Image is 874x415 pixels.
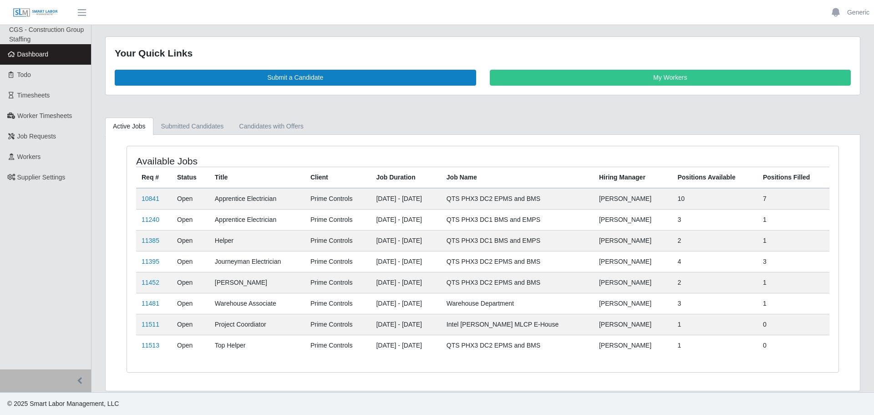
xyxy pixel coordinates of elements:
td: Open [172,230,209,251]
td: [DATE] - [DATE] [371,335,441,356]
td: QTS PHX3 DC2 EPMS and BMS [441,188,594,210]
th: Req # [136,167,172,188]
a: 11395 [142,258,159,265]
td: [DATE] - [DATE] [371,230,441,251]
td: 2 [672,230,757,251]
td: [PERSON_NAME] [594,230,672,251]
td: QTS PHX3 DC1 BMS and EMPS [441,230,594,251]
span: Workers [17,153,41,160]
td: 1 [757,293,829,314]
td: 7 [757,188,829,210]
a: Submitted Candidates [153,118,232,135]
h4: Available Jobs [136,155,417,167]
td: 10 [672,188,757,210]
td: Prime Controls [305,230,371,251]
td: [PERSON_NAME] [594,188,672,210]
a: 10841 [142,195,159,202]
td: [PERSON_NAME] [594,293,672,314]
a: 11513 [142,342,159,349]
span: Supplier Settings [17,174,66,181]
a: 11481 [142,300,159,307]
td: Prime Controls [305,293,371,314]
td: [DATE] - [DATE] [371,188,441,210]
td: Prime Controls [305,272,371,293]
td: [PERSON_NAME] [594,209,672,230]
td: Prime Controls [305,209,371,230]
span: CGS - Construction Group Staffing [9,26,84,43]
td: Open [172,251,209,272]
th: Status [172,167,209,188]
td: QTS PHX3 DC1 BMS and EMPS [441,209,594,230]
span: Todo [17,71,31,78]
td: 3 [672,209,757,230]
td: Top Helper [209,335,305,356]
td: Open [172,293,209,314]
td: [PERSON_NAME] [594,335,672,356]
td: [DATE] - [DATE] [371,251,441,272]
span: Timesheets [17,92,50,99]
td: [DATE] - [DATE] [371,314,441,335]
th: Title [209,167,305,188]
td: Open [172,188,209,210]
a: My Workers [490,70,851,86]
a: 11511 [142,321,159,328]
td: [PERSON_NAME] [594,314,672,335]
a: 11385 [142,237,159,244]
span: Dashboard [17,51,49,58]
td: 3 [757,251,829,272]
td: Prime Controls [305,251,371,272]
td: 4 [672,251,757,272]
td: Intel [PERSON_NAME] MLCP E-House [441,314,594,335]
td: 1 [672,314,757,335]
td: 3 [672,293,757,314]
th: Positions Available [672,167,757,188]
td: [PERSON_NAME] [594,272,672,293]
td: Apprentice Electrician [209,188,305,210]
a: Candidates with Offers [231,118,311,135]
img: SLM Logo [13,8,58,18]
th: Job Name [441,167,594,188]
a: Active Jobs [105,118,153,135]
td: Open [172,272,209,293]
a: 11452 [142,279,159,286]
td: Open [172,314,209,335]
td: Prime Controls [305,335,371,356]
td: Open [172,209,209,230]
td: 1 [757,272,829,293]
td: 2 [672,272,757,293]
td: Open [172,335,209,356]
a: 11240 [142,216,159,223]
td: [PERSON_NAME] [594,251,672,272]
td: Journeyman Electrician [209,251,305,272]
span: Worker Timesheets [17,112,72,119]
td: 1 [672,335,757,356]
td: QTS PHX3 DC2 EPMS and BMS [441,272,594,293]
a: Submit a Candidate [115,70,476,86]
th: Client [305,167,371,188]
td: Warehouse Associate [209,293,305,314]
td: [DATE] - [DATE] [371,293,441,314]
td: Prime Controls [305,314,371,335]
span: Job Requests [17,133,56,140]
td: Helper [209,230,305,251]
a: Generic [847,8,869,17]
th: Positions Filled [757,167,829,188]
td: 0 [757,314,829,335]
div: Your Quick Links [115,46,851,61]
td: 1 [757,230,829,251]
td: 0 [757,335,829,356]
td: QTS PHX3 DC2 EPMS and BMS [441,251,594,272]
td: Prime Controls [305,188,371,210]
th: Job Duration [371,167,441,188]
td: [DATE] - [DATE] [371,272,441,293]
td: Project Coordiator [209,314,305,335]
td: 1 [757,209,829,230]
span: © 2025 Smart Labor Management, LLC [7,400,119,407]
td: [DATE] - [DATE] [371,209,441,230]
td: QTS PHX3 DC2 EPMS and BMS [441,335,594,356]
td: Apprentice Electrician [209,209,305,230]
th: Hiring Manager [594,167,672,188]
td: [PERSON_NAME] [209,272,305,293]
td: Warehouse Department [441,293,594,314]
